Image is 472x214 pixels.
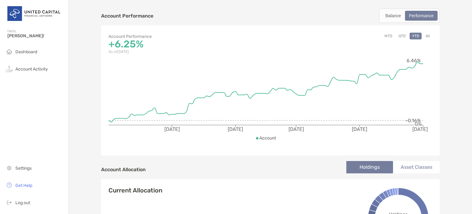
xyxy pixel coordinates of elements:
span: Account Activity [15,67,48,72]
img: activity icon [6,65,13,72]
p: Account [259,134,276,142]
button: MTD [382,33,395,39]
span: Get Help [15,183,32,188]
tspan: 6.46% [407,58,421,63]
tspan: [DATE] [164,126,180,132]
button: QTD [396,33,408,39]
p: Account Performance [108,33,270,40]
span: [PERSON_NAME]! [7,33,65,38]
img: get-help icon [6,181,13,189]
img: settings icon [6,164,13,172]
div: Performance [406,11,437,20]
span: Dashboard [15,49,37,55]
span: Log out [15,200,30,205]
p: +6.25% [108,40,270,48]
div: segmented control [379,9,440,23]
img: United Capital Logo [7,2,61,25]
tspan: -0.16% [405,118,421,123]
img: logout icon [6,199,13,206]
div: Balance [382,11,404,20]
img: household icon [6,48,13,55]
li: Asset Classes [393,161,440,173]
tspan: [DATE] [228,126,243,132]
p: As of [DATE] [108,48,270,56]
tspan: [DATE] [289,126,304,132]
tspan: [DATE] [352,126,367,132]
h4: Current Allocation [108,187,162,194]
p: Account Performance [101,12,153,20]
li: Holdings [346,161,393,173]
button: All [423,33,432,39]
tspan: [DATE] [412,126,428,132]
h4: Account Allocation [101,167,146,172]
tspan: 0% [415,121,422,127]
span: Settings [15,166,32,171]
button: YTD [410,33,422,39]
